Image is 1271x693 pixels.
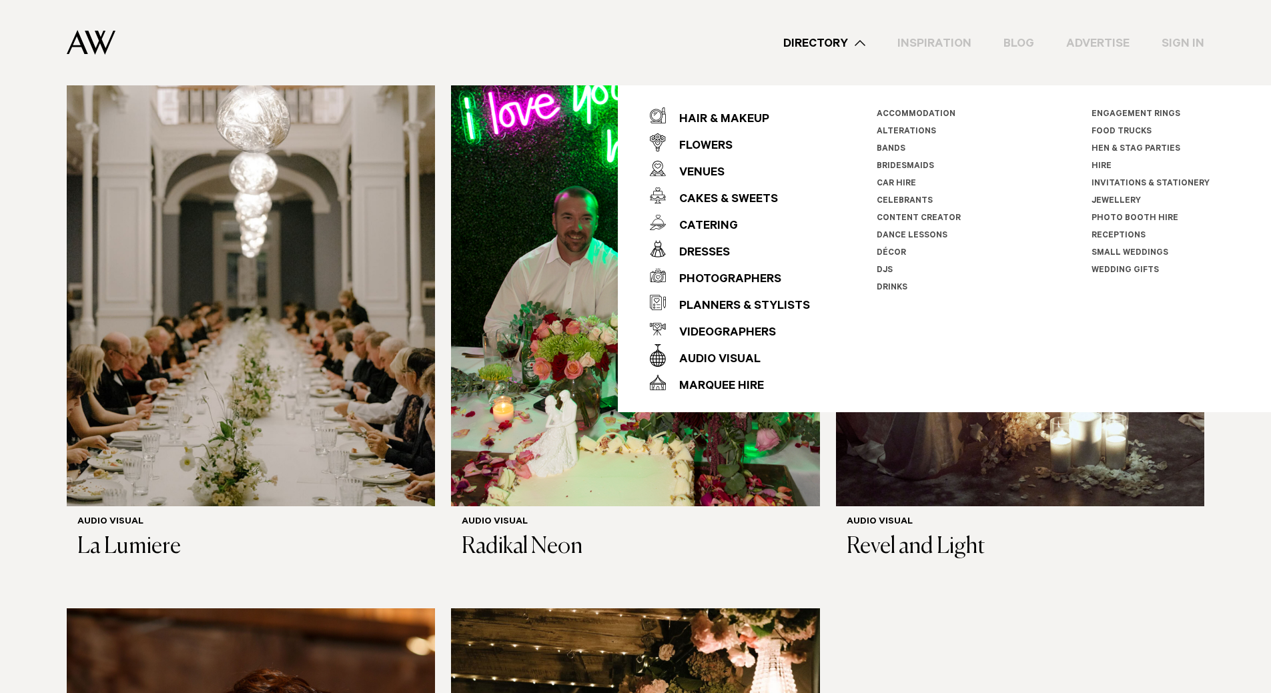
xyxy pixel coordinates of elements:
[650,182,810,209] a: Cakes & Sweets
[77,517,424,528] h6: Audio Visual
[67,12,435,572] a: Auckland Weddings Audio Visual | La Lumiere Audio Visual La Lumiere
[987,34,1050,52] a: Blog
[451,12,819,506] img: Auckland Weddings Audio Visual | Radikal Neon
[67,30,115,55] img: Auckland Weddings Logo
[1050,34,1146,52] a: Advertise
[650,315,810,342] a: Videographers
[1092,249,1168,258] a: Small Weddings
[666,293,810,320] div: Planners & Stylists
[881,34,987,52] a: Inspiration
[877,283,907,293] a: Drinks
[877,162,934,171] a: Bridesmaids
[666,240,730,267] div: Dresses
[650,155,810,182] a: Venues
[877,127,936,137] a: Alterations
[650,102,810,129] a: Hair & Makeup
[877,249,906,258] a: Décor
[847,517,1194,528] h6: Audio Visual
[666,160,725,187] div: Venues
[666,347,761,374] div: Audio Visual
[877,179,916,189] a: Car Hire
[877,110,955,119] a: Accommodation
[877,197,933,206] a: Celebrants
[67,12,435,506] img: Auckland Weddings Audio Visual | La Lumiere
[1092,179,1210,189] a: Invitations & Stationery
[666,267,781,293] div: Photographers
[666,107,769,133] div: Hair & Makeup
[650,129,810,155] a: Flowers
[1092,110,1180,119] a: Engagement Rings
[77,534,424,561] h3: La Lumiere
[666,213,738,240] div: Catering
[650,342,810,369] a: Audio Visual
[650,235,810,262] a: Dresses
[666,187,778,213] div: Cakes & Sweets
[767,34,881,52] a: Directory
[462,534,809,561] h3: Radikal Neon
[451,12,819,572] a: Auckland Weddings Audio Visual | Radikal Neon Audio Visual Radikal Neon
[650,289,810,315] a: Planners & Stylists
[1092,197,1141,206] a: Jewellery
[1092,266,1159,275] a: Wedding Gifts
[1092,231,1146,241] a: Receptions
[877,214,961,223] a: Content Creator
[877,145,905,154] a: Bands
[1092,214,1178,223] a: Photo Booth Hire
[1146,34,1220,52] a: Sign In
[666,320,776,347] div: Videographers
[650,262,810,289] a: Photographers
[877,231,947,241] a: Dance Lessons
[1092,162,1112,171] a: Hire
[877,266,893,275] a: DJs
[462,517,809,528] h6: Audio Visual
[650,209,810,235] a: Catering
[847,534,1194,561] h3: Revel and Light
[1092,127,1152,137] a: Food Trucks
[650,369,810,396] a: Marquee Hire
[1092,145,1180,154] a: Hen & Stag Parties
[666,374,764,400] div: Marquee Hire
[666,133,733,160] div: Flowers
